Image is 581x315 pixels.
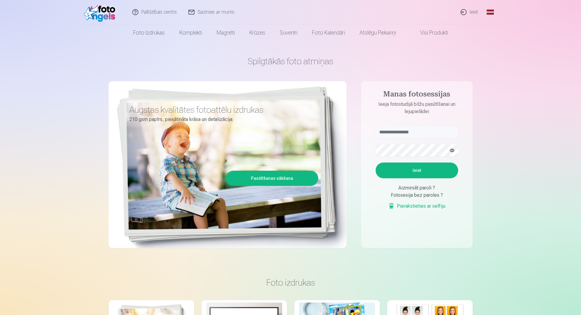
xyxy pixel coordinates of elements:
[227,172,317,185] a: Pasūtīšanas sākšana
[370,90,464,101] h4: Manas fotosessijas
[403,24,455,41] a: Visi produkti
[84,2,119,22] img: /fa1
[109,56,473,67] h1: Spilgtākās foto atmiņas
[370,101,464,115] p: Ieeja fotostudijā bilžu pasūtīšanai un lejupielādei
[172,24,209,41] a: Komplekti
[126,24,172,41] a: Foto izdrukas
[242,24,272,41] a: Krūzes
[129,115,314,124] p: 210 gsm papīrs, piesātināta krāsa un detalizācija
[376,192,458,199] div: Fotosesija bez paroles ?
[376,184,458,192] div: Aizmirsāt paroli ?
[113,277,468,288] h3: Foto izdrukas
[129,104,314,115] h3: Augstas kvalitātes fotoattēlu izdrukas
[209,24,242,41] a: Magnēti
[305,24,352,41] a: Foto kalendāri
[376,163,458,178] button: Ieiet
[272,24,305,41] a: Suvenīri
[388,203,445,210] a: Pierakstieties ar selfiju
[352,24,403,41] a: Atslēgu piekariņi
